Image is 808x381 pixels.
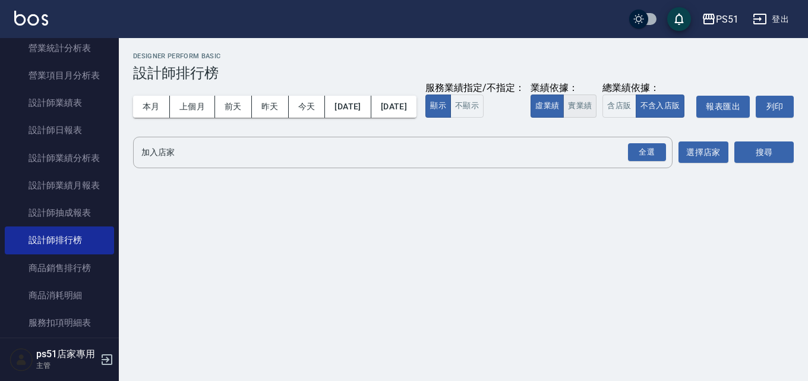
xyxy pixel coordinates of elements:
[5,199,114,226] a: 設計師抽成報表
[5,62,114,89] a: 營業項目月分析表
[5,116,114,144] a: 設計師日報表
[5,226,114,254] a: 設計師排行榜
[628,143,666,162] div: 全選
[289,96,326,118] button: 今天
[531,82,596,95] div: 業績依據：
[5,144,114,172] a: 設計師業績分析表
[756,96,794,118] button: 列印
[563,95,596,118] button: 實業績
[5,282,114,309] a: 商品消耗明細
[36,360,97,371] p: 主管
[450,95,484,118] button: 不顯示
[678,141,728,163] button: 選擇店家
[531,95,564,118] button: 虛業績
[697,7,743,32] button: PS51
[325,96,371,118] button: [DATE]
[425,95,451,118] button: 顯示
[133,65,794,81] h3: 設計師排行榜
[748,8,794,30] button: 登出
[716,12,738,27] div: PS51
[215,96,252,118] button: 前天
[252,96,289,118] button: 昨天
[36,348,97,360] h5: ps51店家專用
[5,172,114,199] a: 設計師業績月報表
[138,142,649,163] input: 店家名稱
[5,309,114,336] a: 服務扣項明細表
[667,7,691,31] button: save
[5,254,114,282] a: 商品銷售排行榜
[696,96,750,118] button: 報表匯出
[371,96,416,118] button: [DATE]
[170,96,215,118] button: 上個月
[5,89,114,116] a: 設計師業績表
[636,95,685,118] button: 不含入店販
[10,348,33,371] img: Person
[626,141,668,164] button: Open
[425,82,525,95] div: 服務業績指定/不指定：
[133,52,794,60] h2: Designer Perform Basic
[5,336,114,364] a: 單一服務項目查詢
[5,34,114,62] a: 營業統計分析表
[133,96,170,118] button: 本月
[734,141,794,163] button: 搜尋
[602,82,690,95] div: 總業績依據：
[14,11,48,26] img: Logo
[602,95,636,118] button: 含店販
